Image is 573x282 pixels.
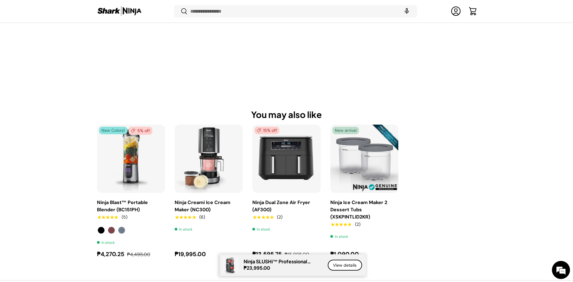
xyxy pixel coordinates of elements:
a: Ninja Creami Ice Cream Maker (NC300) [175,125,243,193]
img: Shark Ninja Philippines [97,5,142,17]
a: View details [328,260,362,271]
textarea: Type your message and hit 'Enter' [3,164,115,185]
span: We're online! [35,76,83,137]
div: Minimize live chat window [99,3,113,17]
a: Ninja Creami Ice Cream Maker (NC300) [175,199,230,213]
label: Cranberry [108,227,115,234]
a: Ninja Ice Cream Maker 2 Dessert Tubs (XSKPINTLID2KR) [330,199,387,220]
span: New arrival [332,127,359,134]
a: Ninja Blast™ Portable Blender (BC151PH) [97,125,165,193]
speech-search-button: Search by voice [397,5,416,18]
span: 5% off [129,127,152,135]
h2: You may also like [97,109,476,120]
span: 15% off [254,127,279,134]
a: Ninja Dual Zone Air Fryer (AF300) [252,199,310,213]
a: Ninja Ice Cream Maker 2 Dessert Tubs (XSKPINTLID2KR) [330,125,398,193]
p: Ninja SLUSHi™ Professional Frozen Drink Maker [244,259,320,264]
strong: ₱23,995.00 [244,265,272,271]
label: Black [98,227,105,234]
img: ninja-blast-portable-blender-black-left-side-view-sharkninja-philippines [97,125,165,193]
a: Ninja Blast™ Portable Blender (BC151PH) [97,199,148,213]
img: ninja-creami-ice-cream-maker-with-sample-content-and-all-lids-full-view-sharkninja-philippines [175,125,243,193]
div: Chat with us now [31,34,101,42]
label: Navy Blue [118,227,125,234]
span: New Colors! [99,127,127,134]
a: Ninja Dual Zone Air Fryer (AF300) [252,125,320,193]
